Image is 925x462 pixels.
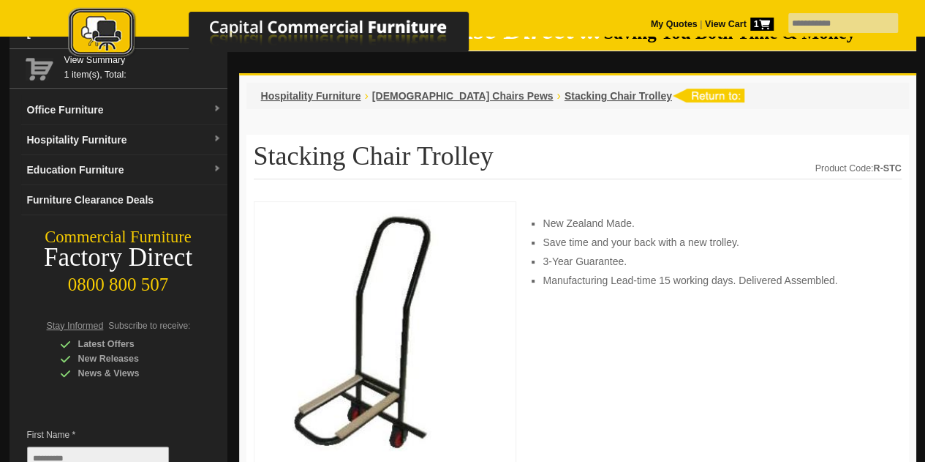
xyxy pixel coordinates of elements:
[213,165,222,174] img: dropdown
[21,155,227,185] a: Education Furnituredropdown
[705,19,774,29] strong: View Cart
[873,163,901,174] strong: R-STC
[213,135,222,144] img: dropdown
[10,247,227,268] div: Factory Direct
[28,7,540,65] a: Capital Commercial Furniture Logo
[372,90,554,102] a: [DEMOGRAPHIC_DATA] Chairs Pews
[651,19,698,29] a: My Quotes
[261,90,361,102] a: Hospitality Furniture
[10,267,227,295] div: 0800 800 507
[543,273,886,288] li: Manufacturing Lead-time 15 working days. Delivered Assembled.
[556,89,560,103] li: ›
[815,161,901,176] div: Product Code:
[21,125,227,155] a: Hospitality Furnituredropdown
[60,366,199,381] div: News & Views
[262,209,481,451] img: Stacking Chair Trolley
[750,18,774,31] span: 1
[21,95,227,125] a: Office Furnituredropdown
[364,89,368,103] li: ›
[10,227,227,247] div: Commercial Furniture
[21,185,227,215] a: Furniture Clearance Deals
[47,321,104,331] span: Stay Informed
[254,142,902,179] h1: Stacking Chair Trolley
[672,89,744,103] img: return to
[702,19,773,29] a: View Cart1
[213,105,222,113] img: dropdown
[543,235,886,250] li: Save time and your back with a new trolley.
[60,351,199,366] div: New Releases
[543,216,886,231] li: New Zealand Made.
[28,7,540,61] img: Capital Commercial Furniture Logo
[565,90,672,102] a: Stacking Chair Trolley
[60,337,199,351] div: Latest Offers
[543,254,886,269] li: 3-Year Guarantee.
[27,428,191,442] span: First Name *
[108,321,190,331] span: Subscribe to receive:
